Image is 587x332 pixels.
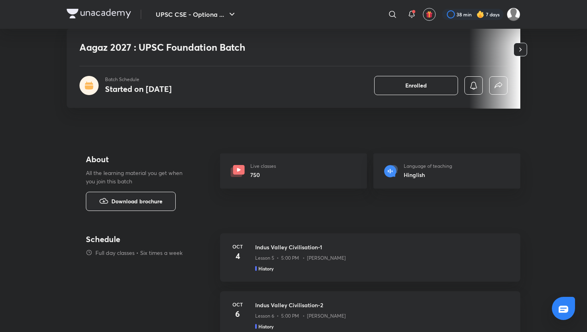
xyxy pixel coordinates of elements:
h1: Aagaz 2027 : UPSC Foundation Batch [79,42,392,53]
h4: About [86,153,194,165]
h3: Indus Valley Civilisation-2 [255,301,511,309]
p: Batch Schedule [105,76,172,83]
h5: History [258,323,274,330]
h4: Schedule [86,233,214,245]
p: Language of teaching [404,163,452,170]
p: Live classes [250,163,276,170]
p: Lesson 6 • 5:00 PM • [PERSON_NAME] [255,312,346,320]
p: Lesson 5 • 5:00 PM • [PERSON_NAME] [255,254,346,262]
h6: 750 [250,171,276,179]
h5: History [258,265,274,272]
h6: Oct [230,301,246,308]
h6: Oct [230,243,246,250]
p: All the learning material you get when you join this batch [86,169,189,185]
span: Download brochure [111,197,163,206]
a: Company Logo [67,9,131,20]
img: Company Logo [67,9,131,18]
span: Enrolled [405,82,427,89]
button: Enrolled [374,76,458,95]
h6: Hinglish [404,171,452,179]
h4: 6 [230,308,246,320]
button: avatar [423,8,436,21]
h3: Indus Valley Civilisation-1 [255,243,511,251]
img: avatar [426,11,433,18]
h4: 4 [230,250,246,262]
a: Oct4Indus Valley Civilisation-1Lesson 5 • 5:00 PM • [PERSON_NAME]History [220,233,520,291]
p: Full day classes • Six times a week [95,249,182,257]
button: UPSC CSE - Optiona ... [151,6,242,22]
button: Download brochure [86,192,176,211]
h4: Started on [DATE] [105,83,172,94]
img: streak [476,10,484,18]
img: Ayush Kumar [507,8,520,21]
